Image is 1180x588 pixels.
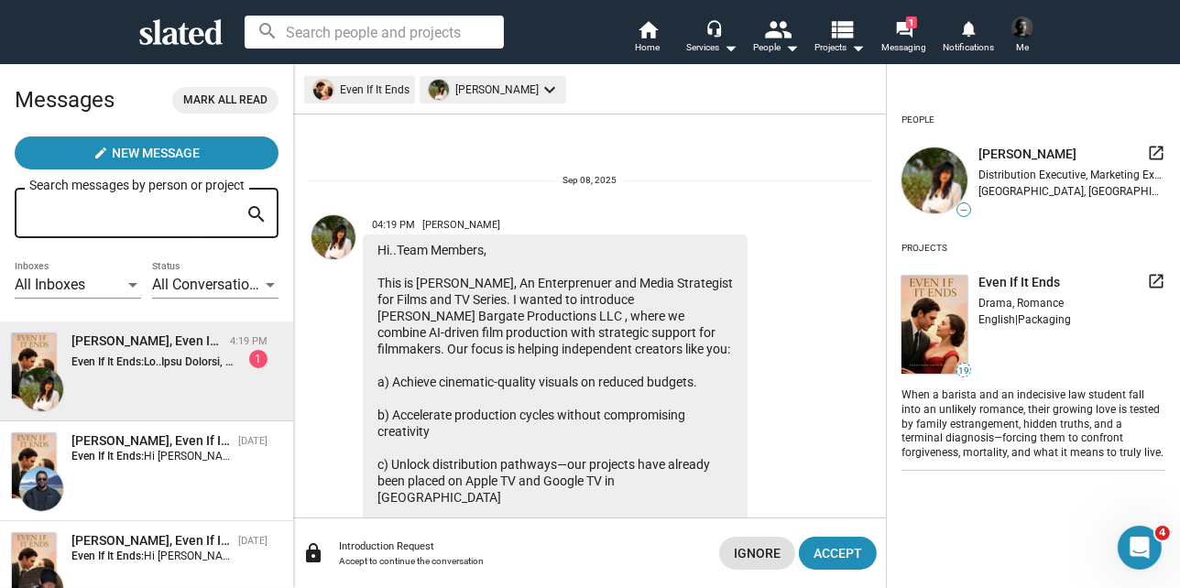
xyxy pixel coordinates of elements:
[246,201,268,229] mat-icon: search
[901,235,947,261] div: Projects
[172,87,279,114] button: Mark all read
[906,16,917,28] span: 1
[680,18,744,59] button: Services
[245,16,504,49] input: Search people and projects
[152,276,265,293] span: All Conversations
[734,537,781,570] span: Ignore
[71,432,231,450] div: Jason Hill, Even If It Ends
[112,136,200,169] span: New Message
[1155,526,1170,540] span: 4
[302,542,324,564] mat-icon: lock
[372,219,415,231] span: 04:19 PM
[339,556,705,566] div: Accept to continue the conversation
[744,18,808,59] button: People
[1011,16,1033,38] img: Drake DeWeerd
[765,16,792,42] mat-icon: people
[829,16,856,42] mat-icon: view_list
[753,37,799,59] div: People
[71,450,144,463] strong: Even If It Ends:
[1000,13,1044,60] button: Drake DeWeerdMe
[957,365,970,376] span: 19
[719,537,795,570] button: Ignore
[847,37,869,59] mat-icon: arrow_drop_down
[539,79,561,101] mat-icon: keyboard_arrow_down
[1147,144,1165,162] mat-icon: launch
[71,550,144,562] strong: Even If It Ends:
[943,37,994,59] span: Notifications
[1147,272,1165,290] mat-icon: launch
[814,537,862,570] span: Accept
[15,136,279,169] button: New Message
[1018,313,1071,326] span: Packaging
[12,433,56,498] img: Even If It Ends
[637,18,659,40] mat-icon: home
[978,169,1165,181] div: Distribution Executive, Marketing Executive, Producer
[230,335,268,347] time: 4:19 PM
[12,333,56,398] img: Even If It Ends
[705,20,722,37] mat-icon: headset_mic
[978,274,1060,291] span: Even If It Ends
[901,107,934,133] div: People
[19,367,63,411] img: Esha Bargate
[978,146,1076,163] span: [PERSON_NAME]
[901,276,967,374] img: undefined
[93,146,108,160] mat-icon: create
[957,205,970,215] span: —
[71,355,144,368] strong: Even If It Ends:
[815,37,866,59] span: Projects
[183,91,268,110] span: Mark all read
[901,385,1165,462] div: When a barista and an indecisive law student fall into an unlikely romance, their growing love is...
[1016,37,1029,59] span: Me
[978,313,1015,326] span: English
[339,540,705,552] div: Introduction Request
[781,37,803,59] mat-icon: arrow_drop_down
[882,37,927,59] span: Messaging
[420,76,566,103] mat-chip: [PERSON_NAME]
[19,467,63,511] img: Jason Hill
[1118,526,1162,570] iframe: Intercom live chat
[936,18,1000,59] a: Notifications
[429,80,449,100] img: undefined
[978,185,1165,198] div: [GEOGRAPHIC_DATA], [GEOGRAPHIC_DATA], [GEOGRAPHIC_DATA]
[238,435,268,447] time: [DATE]
[1015,313,1018,326] span: |
[719,37,741,59] mat-icon: arrow_drop_down
[71,532,231,550] div: David Fortune, Even If It Ends
[799,537,877,570] button: Accept
[895,20,912,38] mat-icon: forum
[249,350,268,368] div: 1
[311,215,355,259] img: Esha Bargate
[808,18,872,59] button: Projects
[872,18,936,59] a: 1Messaging
[636,37,661,59] span: Home
[978,297,1064,310] span: Drama, Romance
[959,19,977,37] mat-icon: notifications
[15,276,85,293] span: All Inboxes
[686,37,737,59] div: Services
[422,219,500,231] span: [PERSON_NAME]
[901,147,967,213] img: undefined
[238,535,268,547] time: [DATE]
[15,78,115,122] h2: Messages
[71,332,223,350] div: Esha Bargate, Even If It Ends
[616,18,680,59] a: Home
